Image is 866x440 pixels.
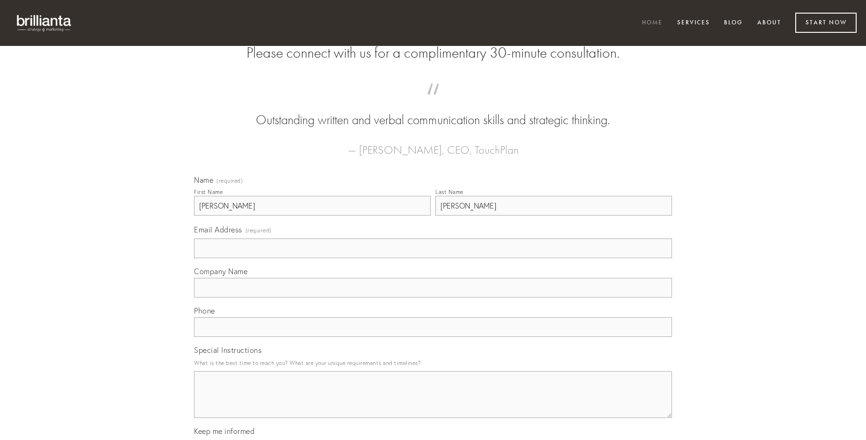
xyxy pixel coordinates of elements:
[636,15,669,31] a: Home
[194,267,247,276] span: Company Name
[718,15,749,31] a: Blog
[194,345,261,355] span: Special Instructions
[751,15,787,31] a: About
[194,188,223,195] div: First Name
[671,15,716,31] a: Services
[246,224,272,237] span: (required)
[194,44,672,62] h2: Please connect with us for a complimentary 30-minute consultation.
[435,188,463,195] div: Last Name
[209,129,657,159] figcaption: — [PERSON_NAME], CEO, TouchPlan
[194,357,672,369] p: What is the best time to reach you? What are your unique requirements and timelines?
[795,13,857,33] a: Start Now
[194,426,254,436] span: Keep me informed
[216,178,243,184] span: (required)
[209,93,657,111] span: “
[194,306,215,315] span: Phone
[9,9,80,37] img: brillianta - research, strategy, marketing
[194,225,242,234] span: Email Address
[194,175,213,185] span: Name
[209,93,657,129] blockquote: Outstanding written and verbal communication skills and strategic thinking.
